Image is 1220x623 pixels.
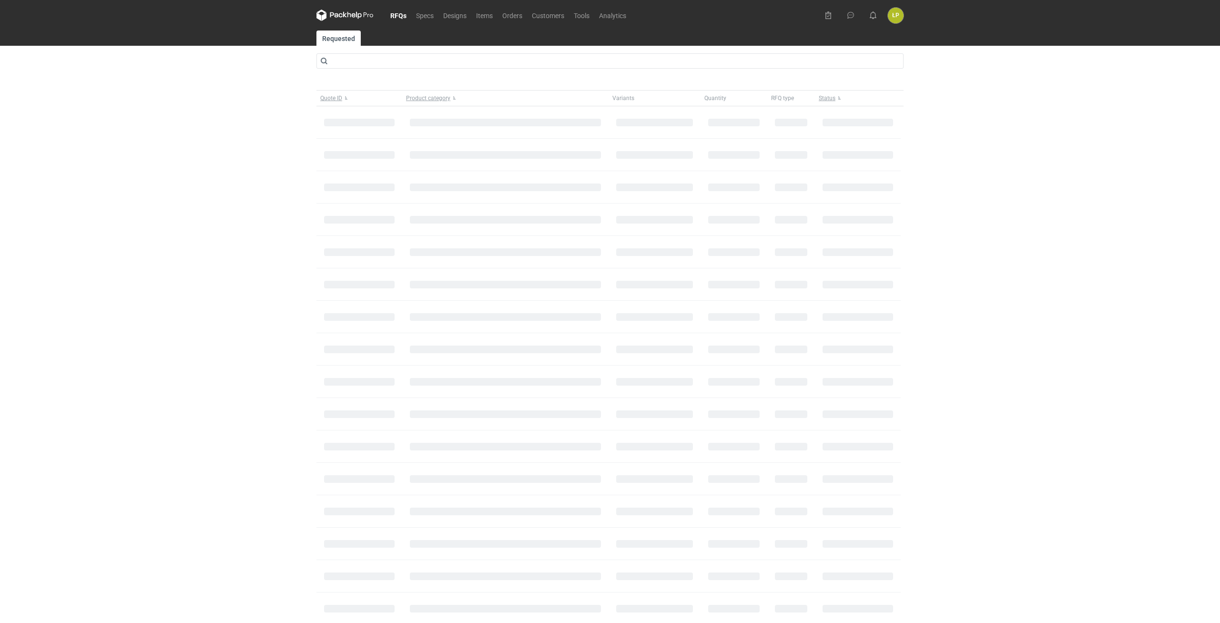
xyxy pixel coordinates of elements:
[704,94,726,102] span: Quantity
[316,10,374,21] svg: Packhelp Pro
[888,8,904,23] div: Łukasz Postawa
[498,10,527,21] a: Orders
[406,94,450,102] span: Product category
[320,94,342,102] span: Quote ID
[771,94,794,102] span: RFQ type
[888,8,904,23] button: ŁP
[316,91,402,106] button: Quote ID
[386,10,411,21] a: RFQs
[411,10,438,21] a: Specs
[594,10,631,21] a: Analytics
[815,91,901,106] button: Status
[569,10,594,21] a: Tools
[612,94,634,102] span: Variants
[527,10,569,21] a: Customers
[402,91,609,106] button: Product category
[316,31,361,46] a: Requested
[819,94,835,102] span: Status
[471,10,498,21] a: Items
[438,10,471,21] a: Designs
